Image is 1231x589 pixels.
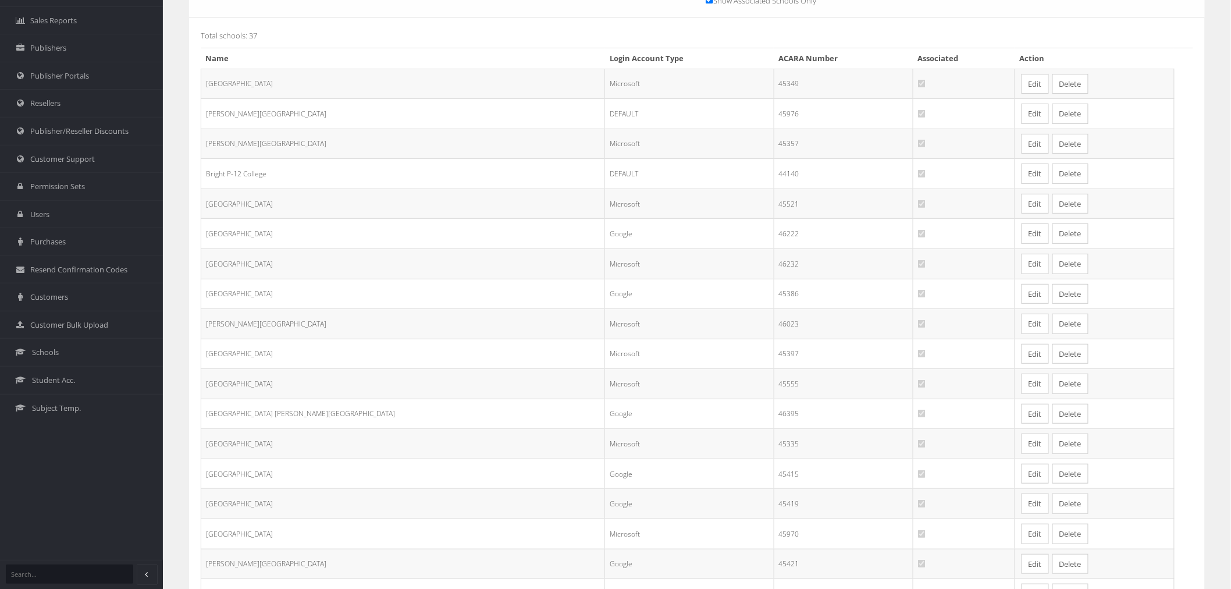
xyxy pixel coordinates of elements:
td: 46395 [774,399,913,429]
span: Publishers [30,42,66,54]
td: Google [605,459,774,489]
td: [GEOGRAPHIC_DATA] [201,429,605,459]
span: Resend Confirmation Codes [30,264,127,275]
span: Users [30,209,49,220]
input: Search... [6,565,133,584]
a: Edit [1022,284,1049,304]
td: 46232 [774,249,913,279]
td: Microsoft [605,339,774,369]
button: Delete [1052,434,1088,454]
td: Google [605,399,774,429]
td: Microsoft [605,129,774,159]
span: Student Acc. [32,375,75,386]
td: Microsoft [605,249,774,279]
button: Delete [1052,404,1088,424]
td: Google [605,219,774,249]
button: Delete [1052,494,1088,514]
p: Total schools: 37 [201,29,1193,42]
td: [GEOGRAPHIC_DATA] [201,279,605,309]
td: Microsoft [605,189,774,219]
a: Edit [1022,494,1049,514]
td: [GEOGRAPHIC_DATA] [201,519,605,549]
td: [PERSON_NAME][GEOGRAPHIC_DATA] [201,99,605,129]
a: Edit [1022,404,1049,424]
td: Microsoft [605,519,774,549]
td: Microsoft [605,69,774,99]
a: Edit [1022,104,1049,124]
td: Google [605,279,774,309]
button: Delete [1052,134,1088,154]
a: Edit [1022,74,1049,94]
td: 45349 [774,69,913,99]
span: Schools [32,347,59,358]
td: [GEOGRAPHIC_DATA] [201,189,605,219]
span: Sales Reports [30,15,77,26]
button: Delete [1052,344,1088,364]
td: [PERSON_NAME][GEOGRAPHIC_DATA] [201,549,605,579]
a: Edit [1022,374,1049,394]
span: Resellers [30,98,61,109]
td: [GEOGRAPHIC_DATA] [201,369,605,399]
span: Publisher/Reseller Discounts [30,126,129,137]
button: Delete [1052,254,1088,274]
td: Microsoft [605,429,774,459]
th: Action [1015,48,1174,69]
td: 45386 [774,279,913,309]
td: Microsoft [605,369,774,399]
td: [GEOGRAPHIC_DATA] [201,69,605,99]
td: 45415 [774,459,913,489]
span: Customer Bulk Upload [30,320,108,331]
a: Edit [1022,344,1049,364]
span: Subject Temp. [32,403,81,414]
td: Microsoft [605,309,774,339]
th: Name [201,48,605,69]
th: ACARA Number [774,48,913,69]
button: Delete [1052,74,1088,94]
span: Customer Support [30,154,95,165]
td: [GEOGRAPHIC_DATA] [201,219,605,249]
td: 46222 [774,219,913,249]
td: 45421 [774,549,913,579]
td: [GEOGRAPHIC_DATA] [PERSON_NAME][GEOGRAPHIC_DATA] [201,399,605,429]
td: 45419 [774,489,913,519]
a: Edit [1022,134,1049,154]
span: Customers [30,292,68,303]
td: [GEOGRAPHIC_DATA] [201,339,605,369]
td: 45970 [774,519,913,549]
a: Edit [1022,223,1049,244]
td: 45335 [774,429,913,459]
td: 46023 [774,309,913,339]
a: Edit [1022,524,1049,544]
td: 45976 [774,99,913,129]
td: [GEOGRAPHIC_DATA] [201,249,605,279]
a: Edit [1022,554,1049,574]
td: 44140 [774,159,913,189]
button: Delete [1052,223,1088,244]
button: Delete [1052,164,1088,184]
td: [PERSON_NAME][GEOGRAPHIC_DATA] [201,309,605,339]
a: Edit [1022,314,1049,334]
button: Delete [1052,194,1088,214]
td: Google [605,549,774,579]
button: Delete [1052,554,1088,574]
span: Purchases [30,236,66,247]
button: Delete [1052,374,1088,394]
button: Delete [1052,104,1088,124]
a: Edit [1022,254,1049,274]
td: [GEOGRAPHIC_DATA] [201,459,605,489]
td: Google [605,489,774,519]
button: Delete [1052,464,1088,484]
button: Delete [1052,284,1088,304]
td: Bright P-12 College [201,159,605,189]
td: 45357 [774,129,913,159]
th: Associated [913,48,1015,69]
a: Edit [1022,164,1049,184]
td: DEFAULT [605,159,774,189]
td: [GEOGRAPHIC_DATA] [201,489,605,519]
td: DEFAULT [605,99,774,129]
button: Delete [1052,314,1088,334]
button: Delete [1052,524,1088,544]
a: Edit [1022,194,1049,214]
span: Permission Sets [30,181,85,192]
td: [PERSON_NAME][GEOGRAPHIC_DATA] [201,129,605,159]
